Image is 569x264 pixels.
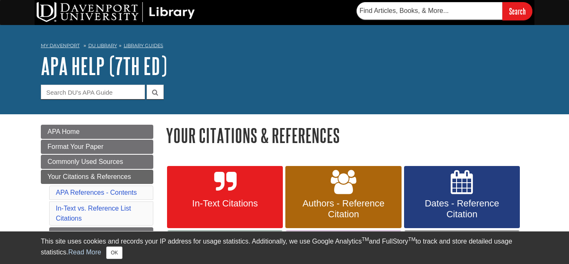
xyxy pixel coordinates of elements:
a: In-Text vs. Reference List Citations [56,205,131,222]
span: Authors - Reference Citation [292,198,395,220]
span: APA Home [47,128,80,135]
input: Search [502,2,532,20]
img: DU Library [37,2,195,22]
button: Close [106,246,122,259]
input: Find Articles, Books, & More... [357,2,502,20]
a: Authors - Reference Citation [285,166,401,229]
a: My Davenport [41,42,80,49]
span: Commonly Used Sources [47,158,123,165]
span: Format Your Paper [47,143,103,150]
nav: breadcrumb [41,40,528,53]
a: DU Library [88,43,117,48]
span: In-Text Citations [173,198,277,209]
form: Searches DU Library's articles, books, and more [357,2,532,20]
a: In-Text Citations [49,227,153,241]
a: APA References - Contents [56,189,137,196]
h1: Your Citations & References [166,125,528,146]
sup: TM [362,236,369,242]
a: Format Your Paper [41,140,153,154]
span: Your Citations & References [47,173,131,180]
a: APA Home [41,125,153,139]
a: Library Guides [124,43,163,48]
a: Read More [68,249,101,256]
input: Search DU's APA Guide [41,85,145,99]
a: Dates - Reference Citation [404,166,520,229]
span: Dates - Reference Citation [410,198,514,220]
div: This site uses cookies and records your IP address for usage statistics. Additionally, we use Goo... [41,236,528,259]
a: In-Text Citations [167,166,283,229]
a: Commonly Used Sources [41,155,153,169]
sup: TM [408,236,415,242]
a: APA Help (7th Ed) [41,53,167,79]
a: Your Citations & References [41,170,153,184]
